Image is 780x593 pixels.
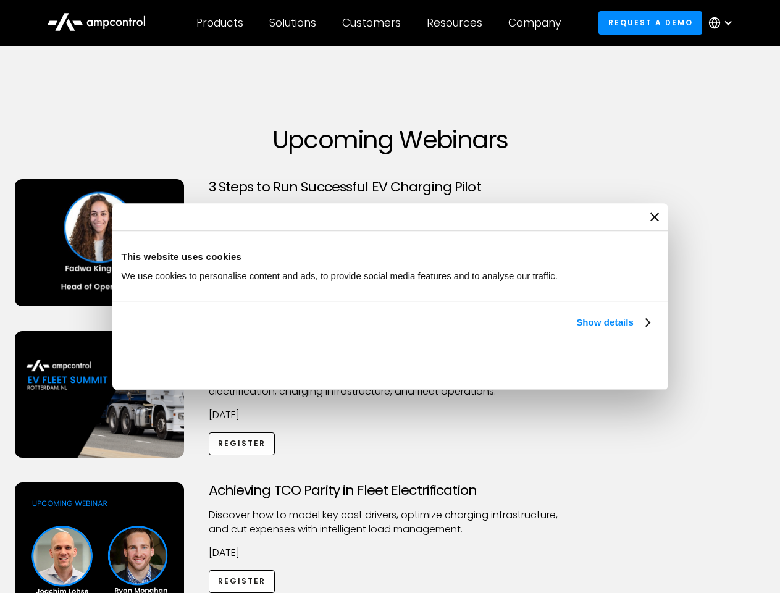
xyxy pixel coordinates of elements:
[209,408,572,422] p: [DATE]
[576,315,649,330] a: Show details
[508,16,561,30] div: Company
[342,16,401,30] div: Customers
[209,179,572,195] h3: 3 Steps to Run Successful EV Charging Pilot
[650,212,659,221] button: Close banner
[477,344,654,380] button: Okay
[209,482,572,498] h3: Achieving TCO Parity in Fleet Electrification
[122,250,659,264] div: This website uses cookies
[209,546,572,560] p: [DATE]
[427,16,482,30] div: Resources
[598,11,702,34] a: Request a demo
[209,432,275,455] a: Register
[15,125,766,154] h1: Upcoming Webinars
[209,570,275,593] a: Register
[269,16,316,30] div: Solutions
[209,508,572,536] p: Discover how to model key cost drivers, optimize charging infrastructure, and cut expenses with i...
[196,16,243,30] div: Products
[122,271,558,281] span: We use cookies to personalise content and ads, to provide social media features and to analyse ou...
